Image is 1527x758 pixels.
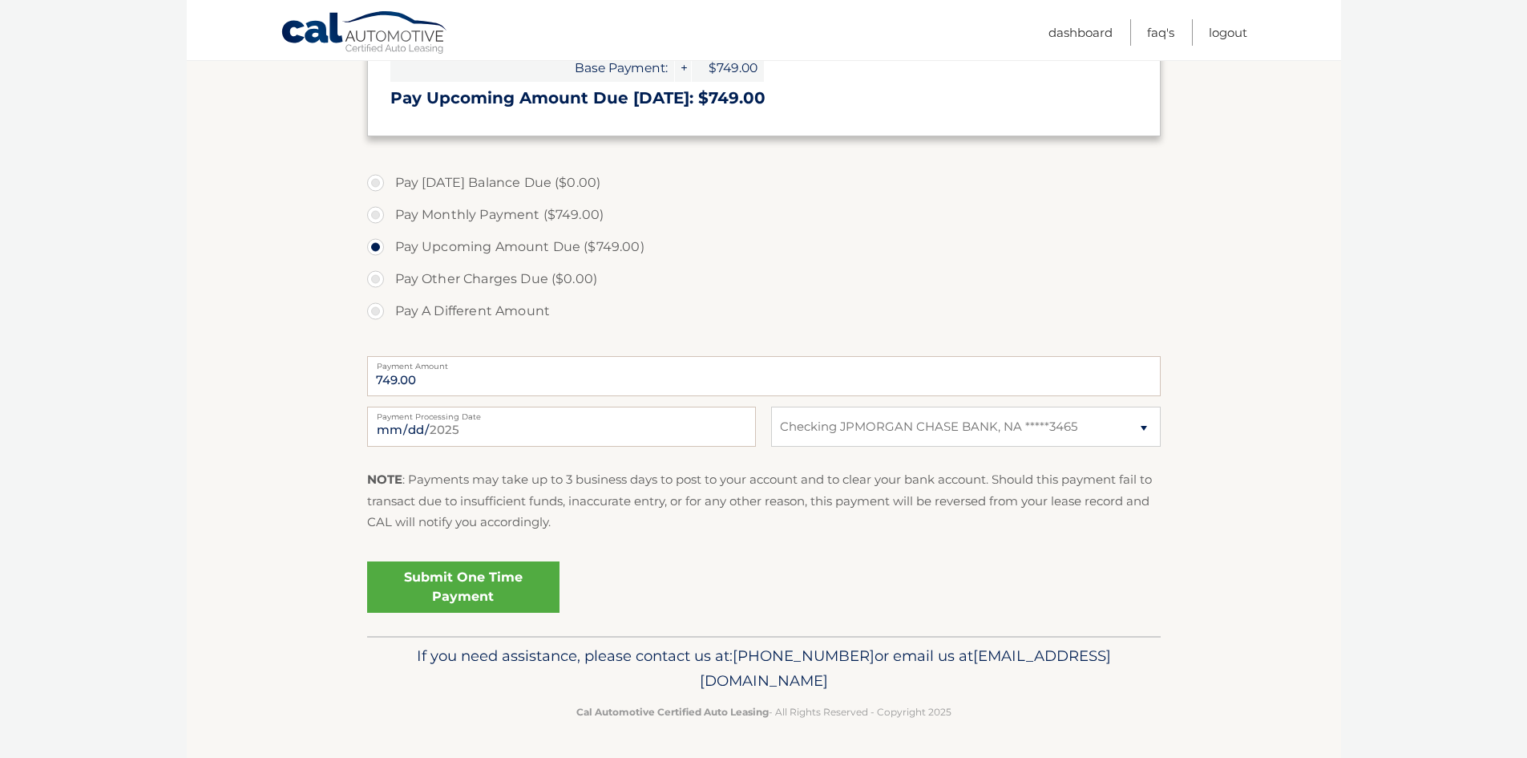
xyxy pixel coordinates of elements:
span: Base Payment: [390,54,674,82]
p: If you need assistance, please contact us at: or email us at [378,643,1150,695]
label: Pay Other Charges Due ($0.00) [367,263,1161,295]
label: Pay Monthly Payment ($749.00) [367,199,1161,231]
p: - All Rights Reserved - Copyright 2025 [378,703,1150,720]
label: Pay Upcoming Amount Due ($749.00) [367,231,1161,263]
label: Payment Amount [367,356,1161,369]
a: Logout [1209,19,1247,46]
a: Dashboard [1048,19,1113,46]
span: + [675,54,691,82]
a: Submit One Time Payment [367,561,559,613]
input: Payment Amount [367,356,1161,396]
label: Payment Processing Date [367,407,756,420]
a: FAQ's [1147,19,1174,46]
span: [PHONE_NUMBER] [733,647,875,665]
a: Cal Automotive [281,10,449,57]
strong: Cal Automotive Certified Auto Leasing [576,706,769,718]
label: Pay [DATE] Balance Due ($0.00) [367,167,1161,199]
input: Payment Date [367,407,756,447]
span: $749.00 [692,54,764,82]
label: Pay A Different Amount [367,295,1161,327]
strong: NOTE [367,472,402,487]
p: : Payments may take up to 3 business days to post to your account and to clear your bank account.... [367,469,1161,533]
h3: Pay Upcoming Amount Due [DATE]: $749.00 [390,88,1137,108]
